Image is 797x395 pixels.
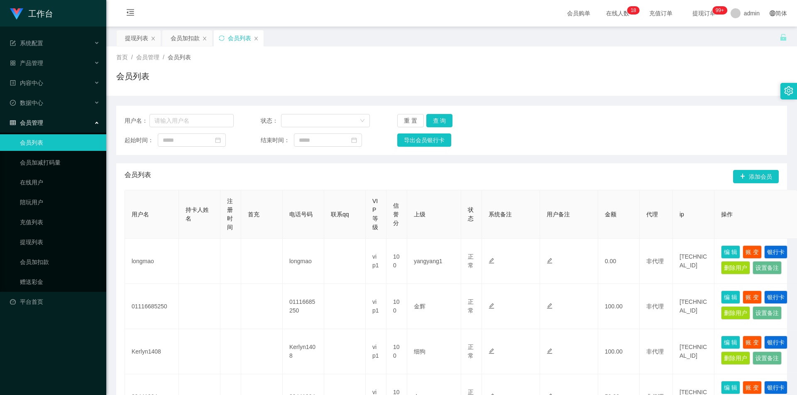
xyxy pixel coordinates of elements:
[386,284,407,329] td: 100
[784,86,793,95] i: 图标: setting
[721,336,740,349] button: 编 辑
[673,284,714,329] td: [TECHNICAL_ID]
[646,211,658,218] span: 代理
[171,30,200,46] div: 会员加扣款
[10,60,43,66] span: 产品管理
[721,261,750,274] button: 删除用户
[168,54,191,61] span: 会员列表
[366,284,386,329] td: vip1
[151,36,156,41] i: 图标: close
[351,137,357,143] i: 图标: calendar
[598,284,640,329] td: 100.00
[131,54,133,61] span: /
[712,6,727,15] sup: 1028
[753,306,782,320] button: 设置备注
[283,284,324,329] td: 01116685250
[407,284,461,329] td: 金辉
[20,154,100,171] a: 会员加减打码量
[414,211,425,218] span: 上级
[547,211,570,218] span: 用户备注
[331,211,349,218] span: 联系qq
[20,274,100,290] a: 赠送彩金
[186,206,209,222] span: 持卡人姓名
[10,99,43,106] span: 数据中心
[733,170,779,183] button: 图标: plus添加会员
[721,245,740,259] button: 编 辑
[228,30,251,46] div: 会员列表
[764,245,787,259] button: 银行卡
[116,54,128,61] span: 首页
[10,60,16,66] i: 图标: appstore-o
[163,54,164,61] span: /
[10,10,53,17] a: 工作台
[125,329,179,374] td: Kerlyn1408
[673,239,714,284] td: [TECHNICAL_ID]
[721,381,740,394] button: 编 辑
[125,284,179,329] td: 01116685250
[468,253,474,269] span: 正常
[10,120,16,126] i: 图标: table
[780,34,787,41] i: 图标: unlock
[743,245,762,259] button: 账 变
[645,10,677,16] span: 充值订单
[386,329,407,374] td: 100
[721,291,740,304] button: 编 辑
[407,329,461,374] td: 细狗
[125,170,151,183] span: 会员列表
[215,137,221,143] i: 图标: calendar
[254,36,259,41] i: 图标: close
[20,174,100,191] a: 在线用户
[489,348,494,354] i: 图标: edit
[20,234,100,250] a: 提现列表
[227,198,233,230] span: 注册时间
[489,303,494,309] i: 图标: edit
[489,211,512,218] span: 系统备注
[261,116,281,125] span: 状态：
[753,351,782,365] button: 设置备注
[28,0,53,27] h1: 工作台
[125,30,148,46] div: 提现列表
[764,291,787,304] button: 银行卡
[547,303,553,309] i: 图标: edit
[602,10,633,16] span: 在线人数
[631,6,633,15] p: 1
[753,261,782,274] button: 设置备注
[688,10,720,16] span: 提现订单
[598,239,640,284] td: 0.00
[393,202,399,226] span: 信誉分
[132,211,149,218] span: 用户名
[10,8,23,20] img: logo.9652507e.png
[366,329,386,374] td: vip1
[547,258,553,264] i: 图标: edit
[10,80,43,86] span: 内容中心
[125,136,158,145] span: 起始时间：
[764,336,787,349] button: 银行卡
[248,211,259,218] span: 首充
[116,70,149,82] h1: 会员列表
[764,381,787,394] button: 银行卡
[743,336,762,349] button: 账 变
[721,306,750,320] button: 删除用户
[646,348,664,355] span: 非代理
[407,239,461,284] td: yangyang1
[468,298,474,314] span: 正常
[366,239,386,284] td: vip1
[372,198,378,230] span: VIP等级
[125,239,179,284] td: longmao
[10,293,100,310] a: 图标: dashboard平台首页
[721,211,733,218] span: 操作
[397,114,424,127] button: 重 置
[10,100,16,106] i: 图标: check-circle-o
[283,329,324,374] td: Kerlyn1408
[289,211,313,218] span: 电话号码
[261,136,294,145] span: 结束时间：
[20,194,100,211] a: 陪玩用户
[598,329,640,374] td: 100.00
[10,80,16,86] i: 图标: profile
[10,40,43,46] span: 系统配置
[646,303,664,310] span: 非代理
[633,6,636,15] p: 8
[743,291,762,304] button: 账 变
[136,54,159,61] span: 会员管理
[10,40,16,46] i: 图标: form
